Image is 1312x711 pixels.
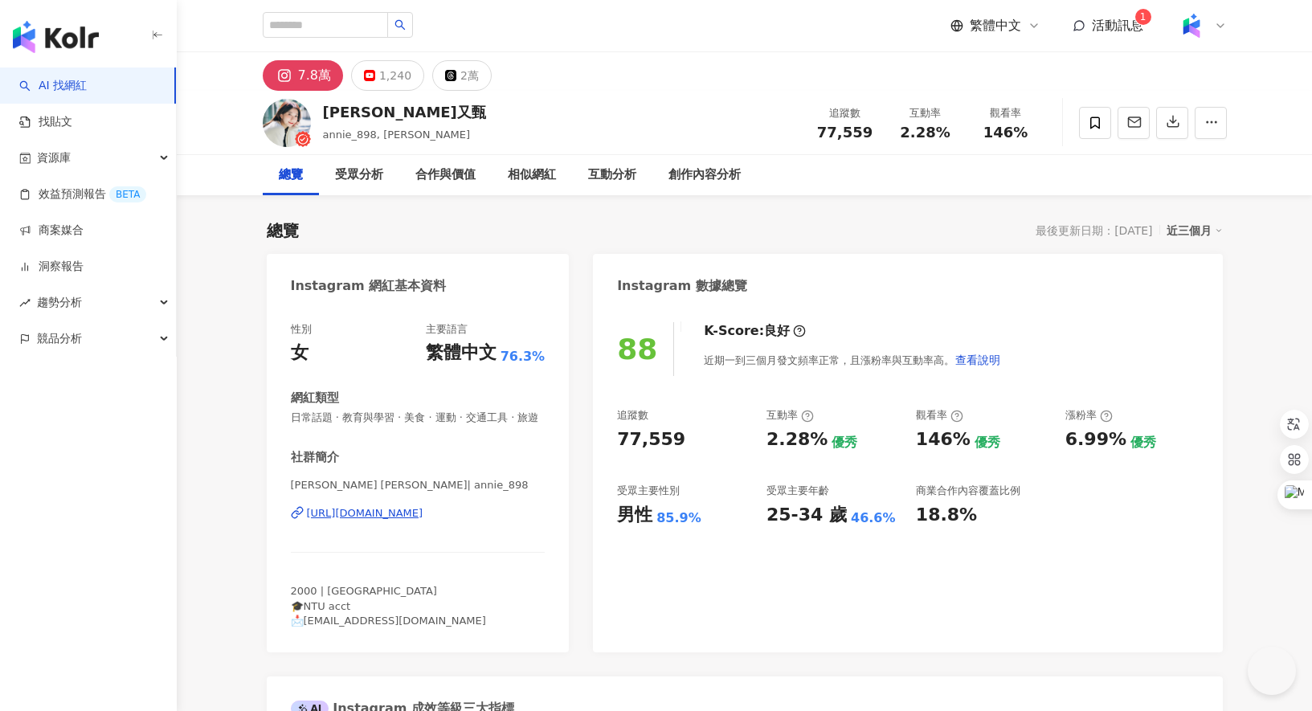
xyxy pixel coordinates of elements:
[19,186,146,202] a: 效益預測報告BETA
[13,21,99,53] img: logo
[37,140,71,176] span: 資源庫
[588,165,636,185] div: 互動分析
[323,102,486,122] div: [PERSON_NAME]又甄
[291,506,546,521] a: [URL][DOMAIN_NAME]
[432,60,492,91] button: 2萬
[895,105,956,121] div: 互動率
[1092,18,1143,33] span: 活動訊息
[617,333,657,366] div: 88
[704,322,806,340] div: K-Score :
[19,223,84,239] a: 商案媒合
[815,105,876,121] div: 追蹤數
[617,427,685,452] div: 77,559
[291,449,339,466] div: 社群簡介
[323,129,471,141] span: annie_898, [PERSON_NAME]
[501,348,546,366] span: 76.3%
[1248,647,1296,695] iframe: Help Scout Beacon - Open
[1065,408,1113,423] div: 漲粉率
[916,484,1020,498] div: 商業合作內容覆蓋比例
[766,408,814,423] div: 互動率
[415,165,476,185] div: 合作與價值
[766,484,829,498] div: 受眾主要年齡
[832,434,857,452] div: 優秀
[900,125,950,141] span: 2.28%
[916,503,977,528] div: 18.8%
[617,408,648,423] div: 追蹤數
[1130,434,1156,452] div: 優秀
[394,19,406,31] span: search
[291,322,312,337] div: 性別
[1176,10,1207,41] img: Kolr%20app%20icon%20%281%29.png
[766,427,828,452] div: 2.28%
[1065,427,1126,452] div: 6.99%
[508,165,556,185] div: 相似網紅
[19,297,31,309] span: rise
[19,78,87,94] a: searchAI 找網紅
[37,284,82,321] span: 趨勢分析
[426,322,468,337] div: 主要語言
[263,60,343,91] button: 7.8萬
[291,390,339,407] div: 網紅類型
[617,277,747,295] div: Instagram 數據總覽
[617,484,680,498] div: 受眾主要性別
[460,64,479,87] div: 2萬
[668,165,741,185] div: 創作內容分析
[1135,9,1151,25] sup: 1
[975,105,1036,121] div: 觀看率
[766,503,847,528] div: 25-34 歲
[267,219,299,242] div: 總覽
[298,64,331,87] div: 7.8萬
[916,427,971,452] div: 146%
[1140,11,1146,22] span: 1
[291,585,486,626] span: 2000 | [GEOGRAPHIC_DATA] 🎓NTU acct 📩[EMAIL_ADDRESS][DOMAIN_NAME]
[954,344,1001,376] button: 查看說明
[307,506,423,521] div: [URL][DOMAIN_NAME]
[37,321,82,357] span: 競品分析
[656,509,701,527] div: 85.9%
[955,353,1000,366] span: 查看說明
[263,99,311,147] img: KOL Avatar
[19,259,84,275] a: 洞察報告
[291,411,546,425] span: 日常話題 · 教育與學習 · 美食 · 運動 · 交通工具 · 旅遊
[291,277,447,295] div: Instagram 網紅基本資料
[975,434,1000,452] div: 優秀
[379,64,411,87] div: 1,240
[983,125,1028,141] span: 146%
[1036,224,1152,237] div: 最後更新日期：[DATE]
[851,509,896,527] div: 46.6%
[764,322,790,340] div: 良好
[817,124,873,141] span: 77,559
[291,478,546,492] span: [PERSON_NAME] [PERSON_NAME]| annie_898
[291,341,309,366] div: 女
[19,114,72,130] a: 找貼文
[279,165,303,185] div: 總覽
[426,341,497,366] div: 繁體中文
[704,344,1001,376] div: 近期一到三個月發文頻率正常，且漲粉率與互動率高。
[351,60,424,91] button: 1,240
[970,17,1021,35] span: 繁體中文
[916,408,963,423] div: 觀看率
[1167,220,1223,241] div: 近三個月
[617,503,652,528] div: 男性
[335,165,383,185] div: 受眾分析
